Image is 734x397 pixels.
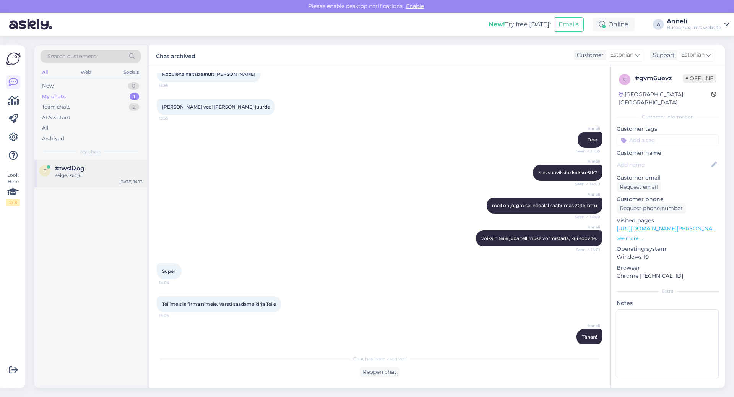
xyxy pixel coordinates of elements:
[582,334,597,340] span: Tänan!
[42,114,70,122] div: AI Assistant
[44,168,46,173] span: t
[6,52,21,66] img: Askly Logo
[617,264,719,272] p: Browser
[617,235,719,242] p: See more ...
[617,113,719,120] div: Customer information
[617,182,661,192] div: Request email
[650,51,675,59] div: Support
[162,301,276,307] span: Tellime siis firma nimele. Varsti saadame kirja Teile
[617,160,710,169] input: Add name
[572,224,600,230] span: Anneli
[80,148,101,155] span: My chats
[42,93,66,100] div: My chats
[538,170,597,175] span: Kas sooviksite kokku 6tk?
[492,203,597,208] span: meil on järgmisel nädalal saabumas 20tk lattu
[667,24,721,31] div: Büroomaailm's website
[360,367,399,377] div: Reopen chat
[156,50,195,60] label: Chat archived
[554,17,584,32] button: Emails
[42,124,49,132] div: All
[681,51,705,59] span: Estonian
[119,179,142,185] div: [DATE] 14:17
[128,82,139,90] div: 0
[683,74,716,83] span: Offline
[79,67,93,77] div: Web
[162,104,270,110] span: [PERSON_NAME] veel [PERSON_NAME] juurde
[162,268,175,274] span: Super
[667,18,729,31] a: AnneliBüroomaailm's website
[617,272,719,280] p: Chrome [TECHNICAL_ID]
[667,18,721,24] div: Anneli
[6,172,20,206] div: Look Here
[159,313,188,318] span: 14:04
[574,51,604,59] div: Customer
[588,137,597,143] span: Tere
[489,20,550,29] div: Try free [DATE]:
[159,280,188,285] span: 14:04
[572,247,600,253] span: Seen ✓ 14:01
[42,103,70,111] div: Team chats
[617,217,719,225] p: Visited pages
[617,245,719,253] p: Operating system
[159,115,188,121] span: 13:55
[404,3,426,10] span: Enable
[610,51,633,59] span: Estonian
[47,52,96,60] span: Search customers
[593,18,635,31] div: Online
[653,19,664,30] div: A
[481,235,597,241] span: võiksin teile juba tellimuse vormistada, kui soovite.
[572,126,600,131] span: Anneli
[42,82,54,90] div: New
[159,83,188,88] span: 13:55
[55,165,84,172] span: #twsii2og
[129,103,139,111] div: 2
[623,76,627,82] span: g
[617,288,719,295] div: Extra
[572,181,600,187] span: Seen ✓ 14:00
[130,93,139,100] div: 1
[617,195,719,203] p: Customer phone
[617,125,719,133] p: Customer tags
[619,91,711,107] div: [GEOGRAPHIC_DATA], [GEOGRAPHIC_DATA]
[122,67,141,77] div: Socials
[617,149,719,157] p: Customer name
[572,191,600,197] span: Anneli
[617,203,686,214] div: Request phone number
[353,355,407,362] span: Chat has been archived
[55,172,142,179] div: selge, kahju
[162,71,255,77] span: Kodulehe näitab ainult [PERSON_NAME]
[617,299,719,307] p: Notes
[572,323,600,329] span: Anneli
[617,253,719,261] p: Windows 10
[635,74,683,83] div: # gvm6uovz
[617,174,719,182] p: Customer email
[489,21,505,28] b: New!
[41,67,49,77] div: All
[572,148,600,154] span: Seen ✓ 13:55
[617,134,719,146] input: Add a tag
[42,135,64,143] div: Archived
[572,214,600,220] span: Seen ✓ 14:00
[6,199,20,206] div: 2 / 3
[572,159,600,164] span: Anneli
